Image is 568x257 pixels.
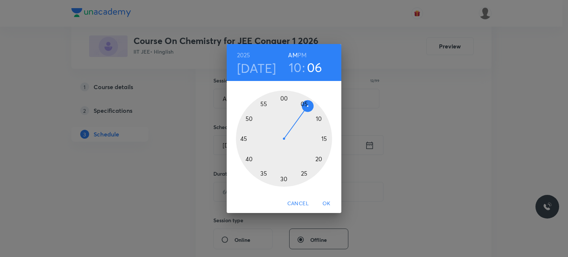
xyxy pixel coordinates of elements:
span: OK [318,199,335,208]
span: Cancel [287,199,309,208]
button: PM [298,50,307,60]
button: 10 [289,60,302,75]
button: OK [315,197,338,210]
button: AM [288,50,297,60]
button: Cancel [284,197,312,210]
button: [DATE] [237,60,276,76]
button: 2025 [237,50,250,60]
h3: : [302,60,305,75]
button: 06 [307,60,322,75]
